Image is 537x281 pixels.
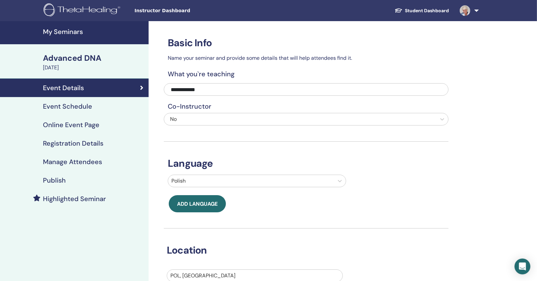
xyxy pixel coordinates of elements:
[389,5,454,17] a: Student Dashboard
[39,53,149,72] a: Advanced DNA[DATE]
[43,121,99,129] h4: Online Event Page
[134,7,233,14] span: Instructor Dashboard
[43,102,92,110] h4: Event Schedule
[395,8,403,13] img: graduation-cap-white.svg
[43,195,106,203] h4: Highlighted Seminar
[515,259,530,274] div: Open Intercom Messenger
[43,158,102,166] h4: Manage Attendees
[163,244,440,256] h3: Location
[43,176,66,184] h4: Publish
[44,3,123,18] img: logo.png
[43,64,145,72] div: [DATE]
[43,53,145,64] div: Advanced DNA
[43,139,103,147] h4: Registration Details
[177,200,218,207] span: Add language
[43,84,84,92] h4: Event Details
[170,116,177,123] span: No
[164,102,448,110] h4: Co-Instructor
[169,195,226,212] button: Add language
[164,158,448,169] h3: Language
[43,28,145,36] h4: My Seminars
[164,70,448,78] h4: What you`re teaching
[164,37,448,49] h3: Basic Info
[460,5,470,16] img: default.jpg
[164,54,448,62] p: Name your seminar and provide some details that will help attendees find it.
